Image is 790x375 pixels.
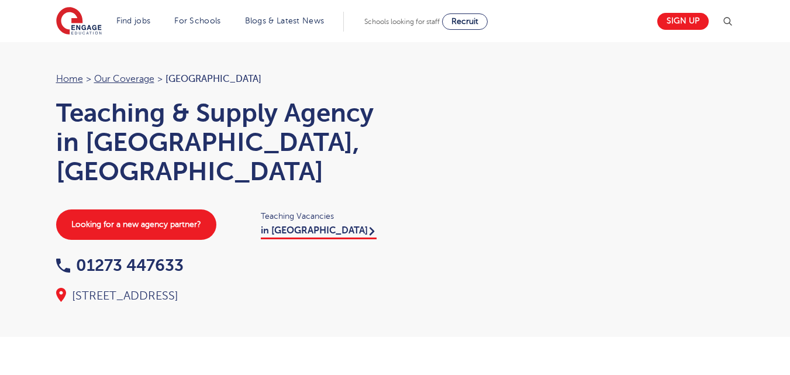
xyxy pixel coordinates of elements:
h1: Teaching & Supply Agency in [GEOGRAPHIC_DATA], [GEOGRAPHIC_DATA] [56,98,384,186]
span: > [86,74,91,84]
span: [GEOGRAPHIC_DATA] [165,74,261,84]
a: Our coverage [94,74,154,84]
span: > [157,74,163,84]
img: Engage Education [56,7,102,36]
span: Teaching Vacancies [261,209,384,223]
a: For Schools [174,16,220,25]
span: Recruit [451,17,478,26]
a: 01273 447633 [56,256,184,274]
a: Looking for a new agency partner? [56,209,216,240]
div: [STREET_ADDRESS] [56,288,384,304]
nav: breadcrumb [56,71,384,87]
span: Schools looking for staff [364,18,440,26]
a: Sign up [657,13,709,30]
a: Blogs & Latest News [245,16,325,25]
a: Find jobs [116,16,151,25]
a: Home [56,74,83,84]
a: Recruit [442,13,488,30]
a: in [GEOGRAPHIC_DATA] [261,225,377,239]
